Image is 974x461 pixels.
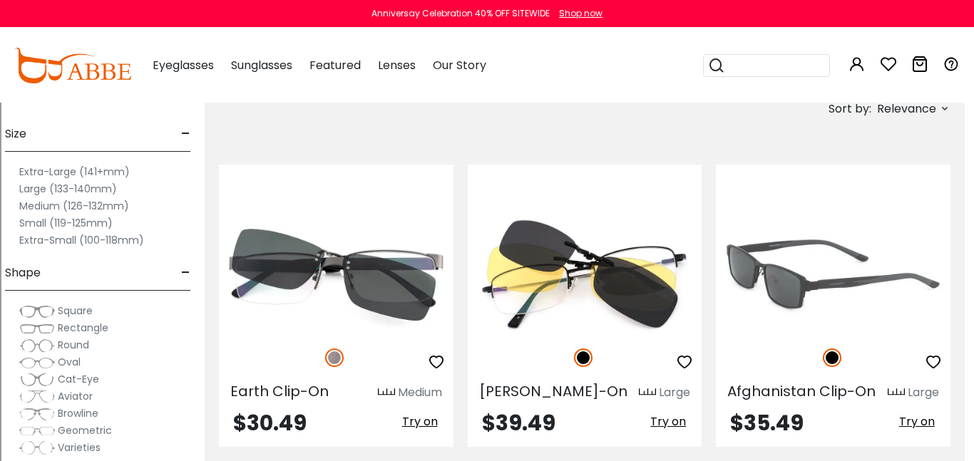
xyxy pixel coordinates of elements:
[6,19,968,31] div: Sort New > Old
[6,6,968,19] div: Sort A > Z
[309,57,361,73] span: Featured
[433,57,486,73] span: Our Story
[6,70,968,83] div: Sign out
[231,57,292,73] span: Sunglasses
[552,7,603,19] a: Shop now
[6,31,968,44] div: Move To ...
[6,57,968,70] div: Options
[378,57,416,73] span: Lenses
[153,57,214,73] span: Eyeglasses
[6,44,968,57] div: Delete
[559,7,603,20] div: Shop now
[14,48,131,83] img: abbeglasses.com
[6,95,968,108] div: Move To ...
[6,83,968,95] div: Rename
[371,7,550,20] div: Anniversay Celebration 40% OFF SITEWIDE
